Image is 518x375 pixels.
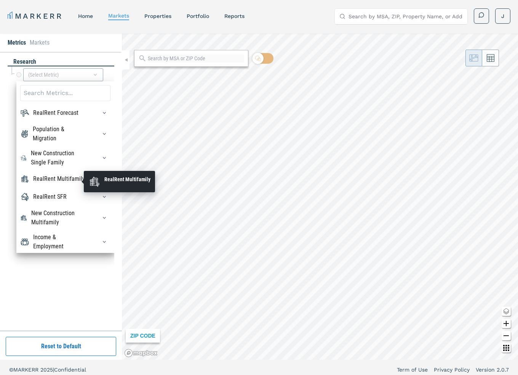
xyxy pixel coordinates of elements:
[501,12,504,20] span: J
[502,307,511,316] button: Change style map button
[397,366,428,373] a: Term of Use
[20,149,110,167] div: New Construction Single FamilyNew Construction Single Family
[20,213,27,222] img: New Construction Multifamily
[495,8,510,24] button: J
[124,349,158,357] a: Mapbox logo
[13,367,40,373] span: MARKERR
[144,13,171,19] a: properties
[40,367,54,373] span: 2025 |
[20,173,110,185] div: RealRent MultifamilyRealRent Multifamily
[108,13,129,19] a: markets
[20,192,29,201] img: RealRent SFR
[88,175,101,188] img: RealRent Multifamily
[33,174,85,183] div: RealRent Multifamily
[187,13,209,19] a: Portfolio
[33,233,88,251] div: Income & Employment
[20,237,29,246] img: Income & Employment
[122,34,518,360] canvas: Map
[20,129,29,138] img: Population & Migration
[20,125,110,143] div: Population & MigrationPopulation & Migration
[20,191,110,203] div: RealRent SFRRealRent SFR
[20,85,110,101] input: Search Metrics...
[502,331,511,340] button: Zoom out map button
[98,212,110,224] button: New Construction MultifamilyNew Construction Multifamily
[20,108,29,117] img: RealRent Forecast
[23,68,103,81] div: (Select Metric)
[148,55,244,63] input: Search by MSA or ZIP Code
[98,191,110,203] button: RealRent SFRRealRent SFR
[33,192,67,201] div: RealRent SFR
[8,38,26,47] li: Metrics
[8,58,114,66] div: research
[20,209,110,227] div: New Construction MultifamilyNew Construction Multifamily
[126,329,160,343] div: ZIP CODE
[78,13,93,19] a: home
[98,128,110,140] button: Population & MigrationPopulation & Migration
[98,107,110,119] button: RealRent ForecastRealRent Forecast
[476,366,509,373] a: Version 2.0.7
[20,174,29,183] img: RealRent Multifamily
[20,153,27,163] img: New Construction Single Family
[33,125,88,143] div: Population & Migration
[20,107,110,119] div: RealRent ForecastRealRent Forecast
[54,367,86,373] span: Confidential
[9,367,13,373] span: ©
[224,13,245,19] a: reports
[6,337,116,356] button: Reset to Default
[98,152,110,164] button: New Construction Single FamilyNew Construction Single Family
[8,11,63,21] a: MARKERR
[20,233,110,251] div: Income & EmploymentIncome & Employment
[502,319,511,328] button: Zoom in map button
[349,9,463,24] input: Search by MSA, ZIP, Property Name, or Address
[30,38,50,47] li: Markets
[502,343,511,352] button: Other options map button
[33,108,78,117] div: RealRent Forecast
[31,209,88,227] div: New Construction Multifamily
[434,366,470,373] a: Privacy Policy
[98,236,110,248] button: Income & EmploymentIncome & Employment
[104,175,150,183] div: RealRent Multifamily
[31,149,88,167] div: New Construction Single Family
